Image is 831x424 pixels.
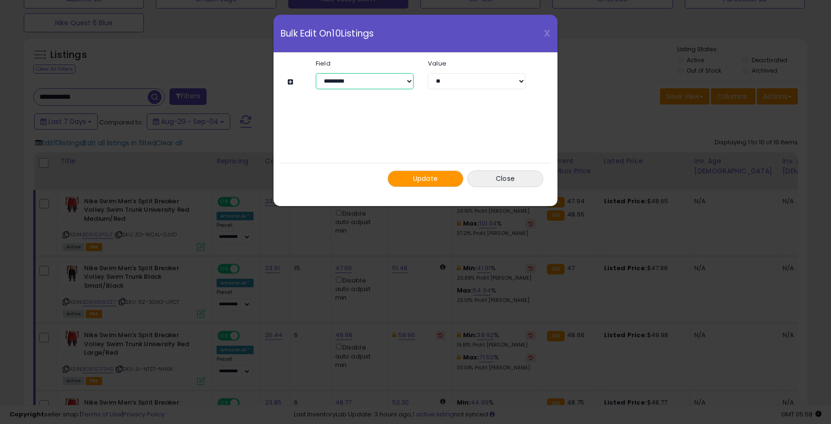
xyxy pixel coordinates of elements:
label: Value [421,60,533,66]
label: Field [309,60,421,66]
button: Close [467,170,543,187]
span: Bulk Edit On 10 Listings [281,29,374,38]
span: Update [413,174,438,183]
span: X [544,27,550,40]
